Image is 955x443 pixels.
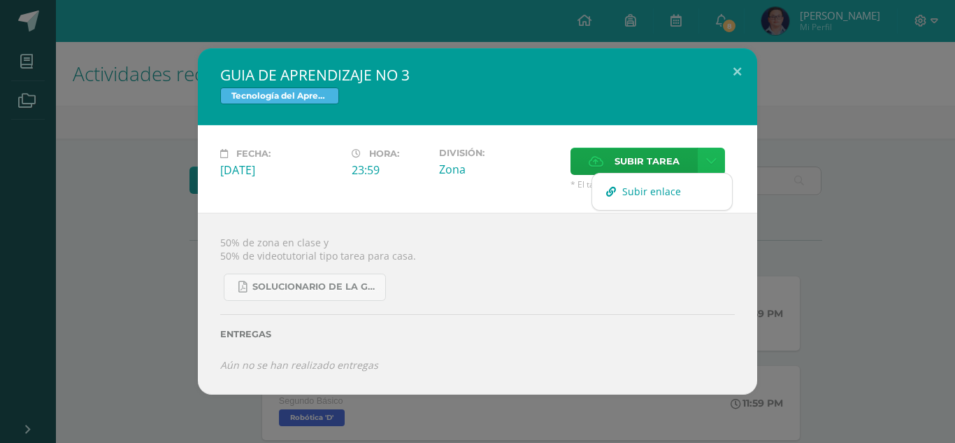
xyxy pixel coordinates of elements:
i: Aún no se han realizado entregas [220,358,378,372]
button: Close (Esc) [717,48,757,96]
span: Fecha: [236,148,271,159]
div: Zona [439,162,559,177]
label: Entregas [220,329,735,339]
div: 23:59 [352,162,428,178]
span: Subir tarea [615,148,680,174]
label: División: [439,148,559,158]
div: 50% de zona en clase y 50% de videotutorial tipo tarea para casa. [198,213,757,395]
span: Hora: [369,148,399,159]
span: * El tamaño máximo permitido es 50 MB [570,178,735,190]
span: Tecnología del Aprendizaje y la Comunicación (Informática) [220,87,339,104]
span: SOLUCIONARIO DE LA GUIA 3 FUNCIONES..pdf [252,281,378,293]
div: [DATE] [220,162,340,178]
a: SOLUCIONARIO DE LA GUIA 3 FUNCIONES..pdf [224,274,386,301]
span: Subir enlace [622,185,681,198]
h2: GUIA DE APRENDIZAJE NO 3 [220,65,735,85]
